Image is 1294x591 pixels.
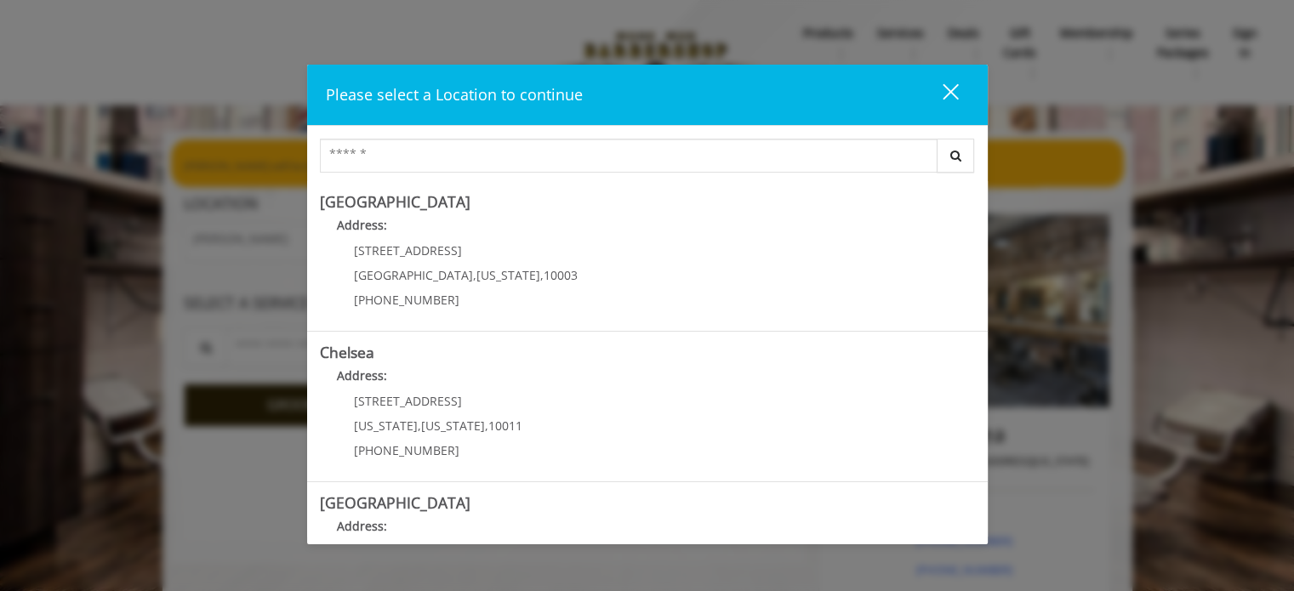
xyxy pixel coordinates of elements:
[320,139,938,173] input: Search Center
[418,418,421,434] span: ,
[923,82,957,108] div: close dialog
[473,267,476,283] span: ,
[354,418,418,434] span: [US_STATE]
[337,367,387,384] b: Address:
[488,418,522,434] span: 10011
[544,267,578,283] span: 10003
[337,217,387,233] b: Address:
[320,342,374,362] b: Chelsea
[946,150,966,162] i: Search button
[354,242,462,259] span: [STREET_ADDRESS]
[476,267,540,283] span: [US_STATE]
[337,518,387,534] b: Address:
[911,77,969,112] button: close dialog
[354,393,462,409] span: [STREET_ADDRESS]
[320,492,470,513] b: [GEOGRAPHIC_DATA]
[421,418,485,434] span: [US_STATE]
[326,84,583,105] span: Please select a Location to continue
[540,267,544,283] span: ,
[320,139,975,181] div: Center Select
[320,191,470,212] b: [GEOGRAPHIC_DATA]
[485,418,488,434] span: ,
[354,292,459,308] span: [PHONE_NUMBER]
[354,267,473,283] span: [GEOGRAPHIC_DATA]
[354,442,459,458] span: [PHONE_NUMBER]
